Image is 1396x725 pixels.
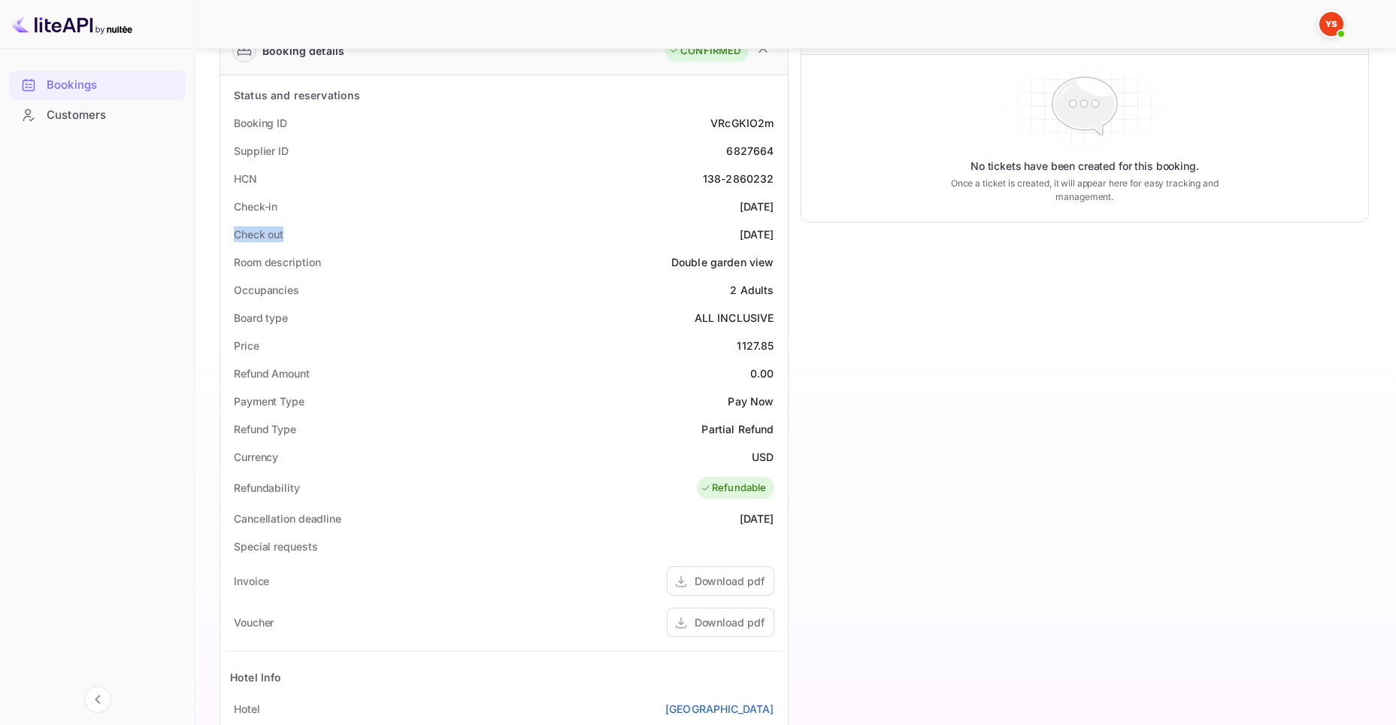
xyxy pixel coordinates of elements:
div: 138-2860232 [703,171,774,187]
div: Customers [9,101,186,130]
div: [DATE] [740,226,774,242]
div: Bookings [9,71,186,100]
div: Occupancies [234,282,299,298]
div: [DATE] [740,199,774,214]
a: Bookings [9,71,186,99]
button: Collapse navigation [84,686,111,713]
div: 0.00 [750,366,774,381]
div: CONFIRMED [669,44,740,59]
div: Refund Type [234,421,296,437]
div: Room description [234,254,320,270]
div: [DATE] [740,511,774,526]
div: Supplier ID [234,143,289,159]
div: Hotel Info [230,669,282,685]
div: Payment Type [234,393,304,409]
div: Price [234,338,259,353]
div: Bookings [47,77,178,94]
div: Cancellation deadline [234,511,341,526]
div: Pay Now [728,393,774,409]
div: Refund Amount [234,366,310,381]
div: Double garden view [671,254,774,270]
img: LiteAPI logo [12,12,132,36]
div: Invoice [234,573,269,589]
div: Check-in [234,199,277,214]
div: 1127.85 [737,338,774,353]
div: Check out [234,226,283,242]
a: Customers [9,101,186,129]
a: [GEOGRAPHIC_DATA] [665,701,774,717]
div: 2 Adults [730,282,774,298]
div: Customers [47,107,178,124]
div: Voucher [234,614,274,630]
div: USD [752,449,774,465]
div: 6827664 [726,143,774,159]
div: Hotel [234,701,260,717]
div: Download pdf [695,573,765,589]
div: Board type [234,310,288,326]
div: Refundability [234,480,300,496]
p: No tickets have been created for this booking. [971,159,1199,174]
div: Special requests [234,538,317,554]
div: HCN [234,171,257,187]
div: Booking details [262,43,344,59]
div: Status and reservations [234,87,360,103]
div: Partial Refund [701,421,774,437]
p: Once a ticket is created, it will appear here for easy tracking and management. [932,177,1237,204]
div: Currency [234,449,278,465]
div: VRcGKIO2m [710,115,774,131]
div: Download pdf [695,614,765,630]
div: ALL INCLUSIVE [695,310,774,326]
div: Refundable [701,481,767,496]
div: Booking ID [234,115,287,131]
img: Yandex Support [1319,12,1343,36]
